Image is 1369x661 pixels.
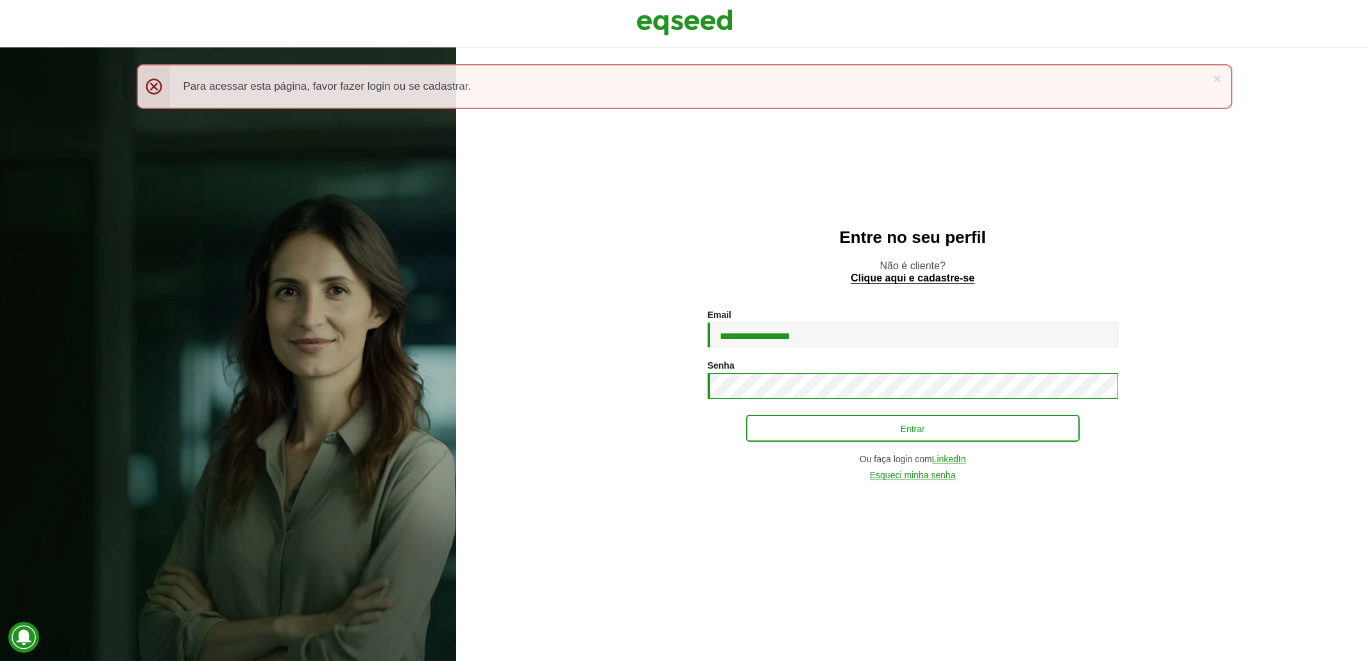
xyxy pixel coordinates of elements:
[851,273,974,284] a: Clique aqui e cadastre-se
[636,6,733,38] img: EqSeed Logo
[708,361,735,370] label: Senha
[932,455,966,464] a: LinkedIn
[708,455,1118,464] div: Ou faça login com
[482,228,1343,247] h2: Entre no seu perfil
[746,415,1080,442] button: Entrar
[1213,72,1221,85] a: ×
[708,310,731,319] label: Email
[482,260,1343,284] p: Não é cliente?
[137,64,1232,109] div: Para acessar esta página, favor fazer login ou se cadastrar.
[870,471,956,480] a: Esqueci minha senha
